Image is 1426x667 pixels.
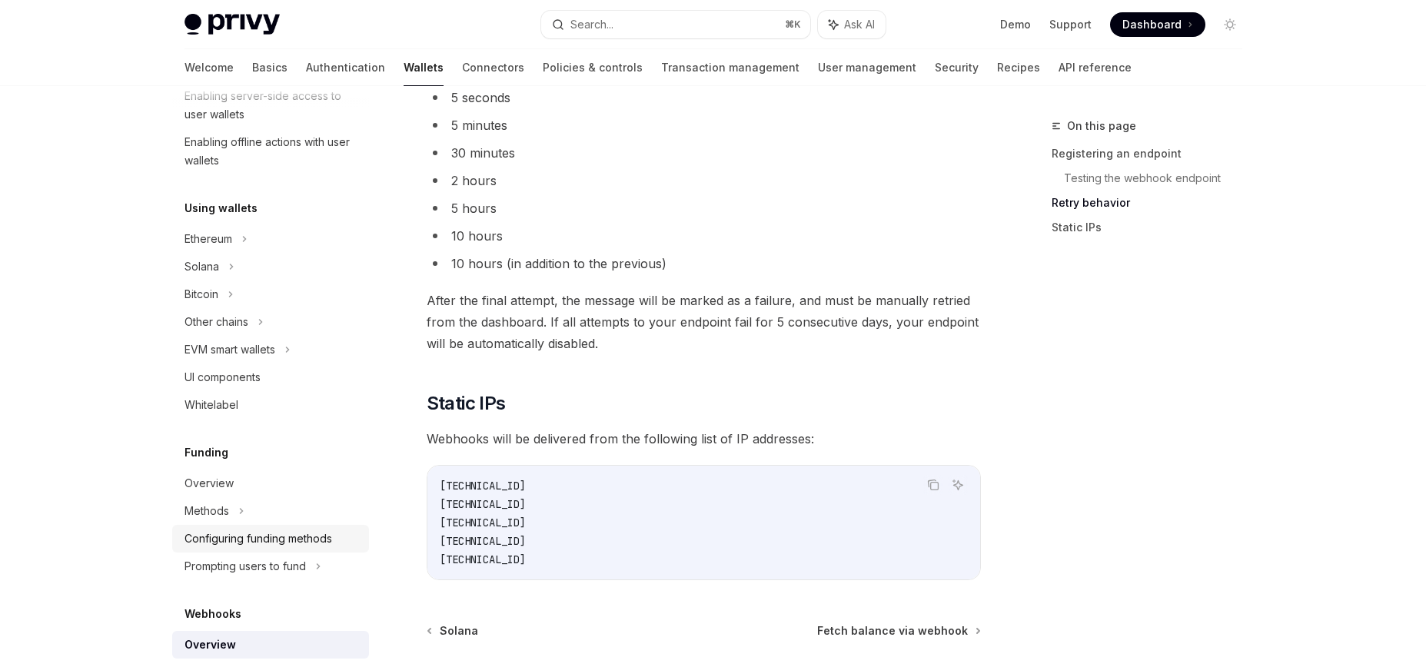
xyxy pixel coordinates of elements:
[818,11,886,38] button: Ask AI
[1052,141,1255,166] a: Registering an endpoint
[427,391,506,416] span: Static IPs
[440,553,526,566] span: [TECHNICAL_ID]
[1067,117,1136,135] span: On this page
[184,257,219,276] div: Solana
[1049,17,1092,32] a: Support
[427,253,981,274] li: 10 hours (in addition to the previous)
[541,11,810,38] button: Search...⌘K
[818,49,916,86] a: User management
[1052,215,1255,240] a: Static IPs
[1052,191,1255,215] a: Retry behavior
[1064,166,1255,191] a: Testing the webhook endpoint
[427,428,981,450] span: Webhooks will be delivered from the following list of IP addresses:
[172,391,369,419] a: Whitelabel
[172,363,369,391] a: UI components
[923,475,943,495] button: Copy the contents from the code block
[252,49,288,86] a: Basics
[184,133,360,170] div: Enabling offline actions with user wallets
[427,290,981,354] span: After the final attempt, the message will be marked as a failure, and must be manually retried fr...
[184,14,280,35] img: light logo
[661,49,799,86] a: Transaction management
[427,114,981,136] li: 5 minutes
[172,470,369,497] a: Overview
[184,605,241,623] h5: Webhooks
[184,313,248,331] div: Other chains
[184,502,229,520] div: Methods
[427,197,981,219] li: 5 hours
[440,623,478,639] span: Solana
[997,49,1040,86] a: Recipes
[184,199,258,217] h5: Using wallets
[440,516,526,529] span: [TECHNICAL_ID]
[440,497,526,511] span: [TECHNICAL_ID]
[184,557,306,576] div: Prompting users to fund
[184,368,261,387] div: UI components
[184,285,218,304] div: Bitcoin
[427,87,981,108] li: 5 seconds
[440,534,526,548] span: [TECHNICAL_ID]
[570,15,613,34] div: Search...
[427,170,981,191] li: 2 hours
[306,49,385,86] a: Authentication
[543,49,643,86] a: Policies & controls
[1110,12,1205,37] a: Dashboard
[1122,17,1182,32] span: Dashboard
[172,525,369,553] a: Configuring funding methods
[935,49,979,86] a: Security
[428,623,478,639] a: Solana
[172,128,369,174] a: Enabling offline actions with user wallets
[184,396,238,414] div: Whitelabel
[184,443,228,462] h5: Funding
[1218,12,1242,37] button: Toggle dark mode
[172,631,369,659] a: Overview
[184,49,234,86] a: Welcome
[1059,49,1132,86] a: API reference
[817,623,979,639] a: Fetch balance via webhook
[184,529,332,548] div: Configuring funding methods
[785,18,801,31] span: ⌘ K
[404,49,444,86] a: Wallets
[184,340,275,359] div: EVM smart wallets
[1000,17,1031,32] a: Demo
[817,623,968,639] span: Fetch balance via webhook
[462,49,524,86] a: Connectors
[184,230,232,248] div: Ethereum
[427,142,981,164] li: 30 minutes
[844,17,875,32] span: Ask AI
[184,474,234,493] div: Overview
[427,225,981,247] li: 10 hours
[184,635,236,654] div: Overview
[948,475,968,495] button: Ask AI
[440,479,526,493] span: [TECHNICAL_ID]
